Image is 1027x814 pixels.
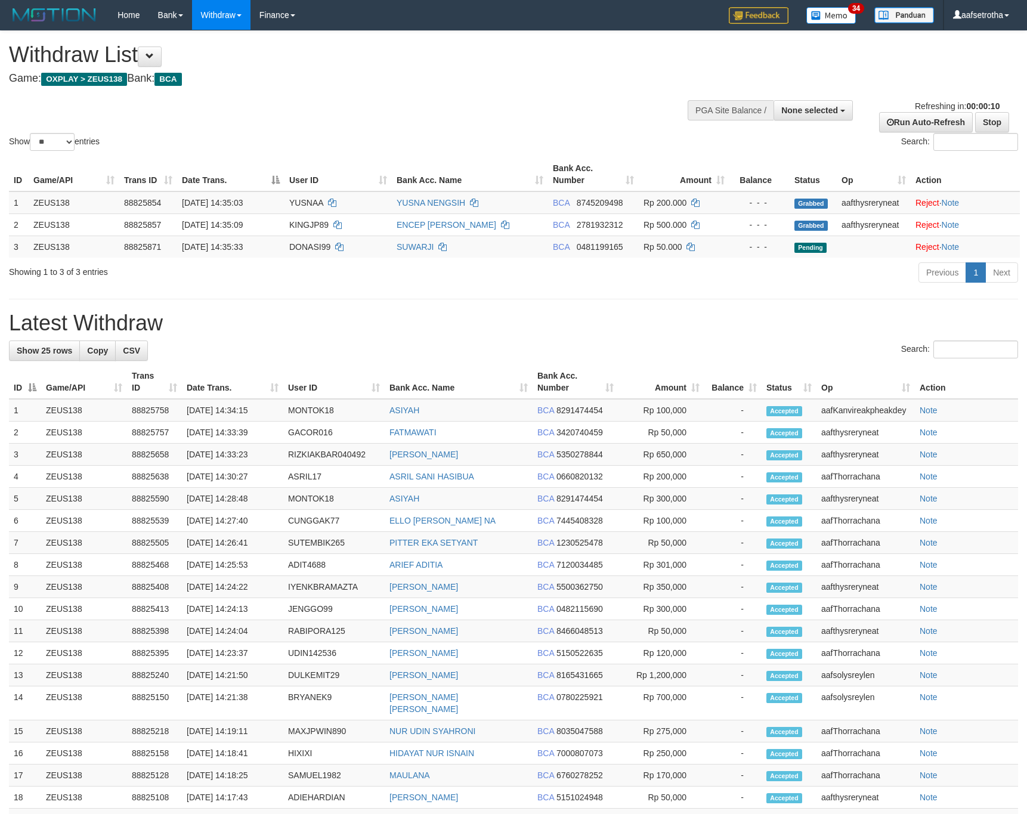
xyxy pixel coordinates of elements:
[704,532,762,554] td: -
[816,488,915,510] td: aafthysreryneat
[577,220,623,230] span: Copy 2781932312 to clipboard
[9,510,41,532] td: 6
[283,422,385,444] td: GACOR016
[537,406,554,415] span: BCA
[816,510,915,532] td: aafThorrachana
[766,605,802,615] span: Accepted
[734,197,785,209] div: - - -
[553,242,570,252] span: BCA
[920,472,938,481] a: Note
[41,466,127,488] td: ZEUS138
[911,236,1020,258] td: ·
[127,422,182,444] td: 88825757
[537,626,554,636] span: BCA
[289,242,330,252] span: DONASI99
[556,472,603,481] span: Copy 0660820132 to clipboard
[283,664,385,686] td: DULKEMIT29
[816,466,915,488] td: aafThorrachana
[816,598,915,620] td: aafThorrachana
[704,576,762,598] td: -
[127,720,182,742] td: 88825218
[920,428,938,437] a: Note
[127,576,182,598] td: 88825408
[182,220,243,230] span: [DATE] 14:35:09
[182,198,243,208] span: [DATE] 14:35:03
[816,532,915,554] td: aafThorrachana
[618,399,704,422] td: Rp 100,000
[397,242,434,252] a: SUWARJI
[766,649,802,659] span: Accepted
[283,686,385,720] td: BRYANEK9
[29,157,119,191] th: Game/API: activate to sort column ascending
[537,604,554,614] span: BCA
[182,720,283,742] td: [DATE] 14:19:11
[915,242,939,252] a: Reject
[920,648,938,658] a: Note
[9,664,41,686] td: 13
[618,598,704,620] td: Rp 300,000
[124,198,161,208] span: 88825854
[283,444,385,466] td: RIZKIAKBAR040492
[389,670,458,680] a: [PERSON_NAME]
[389,406,419,415] a: ASIYAH
[644,242,682,252] span: Rp 50.000
[127,598,182,620] td: 88825413
[911,191,1020,214] td: ·
[389,692,458,714] a: [PERSON_NAME] [PERSON_NAME]
[389,538,478,547] a: PITTER EKA SETYANT
[41,73,127,86] span: OXPLAY > ZEUS138
[9,133,100,151] label: Show entries
[816,576,915,598] td: aafthysreryneat
[41,554,127,576] td: ZEUS138
[127,664,182,686] td: 88825240
[874,7,934,23] img: panduan.png
[533,365,618,399] th: Bank Acc. Number: activate to sort column ascending
[911,213,1020,236] td: ·
[618,510,704,532] td: Rp 100,000
[182,444,283,466] td: [DATE] 14:33:23
[389,748,474,758] a: HIDAYAT NUR ISNAIN
[985,262,1018,283] a: Next
[87,346,108,355] span: Copy
[182,422,283,444] td: [DATE] 14:33:39
[41,664,127,686] td: ZEUS138
[942,220,960,230] a: Note
[766,472,802,482] span: Accepted
[548,157,639,191] th: Bank Acc. Number: activate to sort column ascending
[618,444,704,466] td: Rp 650,000
[389,428,437,437] a: FATMAWATI
[942,198,960,208] a: Note
[556,692,603,702] span: Copy 0780225921 to clipboard
[9,642,41,664] td: 12
[577,198,623,208] span: Copy 8745209498 to clipboard
[289,198,323,208] span: YUSNAA
[704,686,762,720] td: -
[127,686,182,720] td: 88825150
[283,598,385,620] td: JENGGO99
[537,648,554,658] span: BCA
[704,598,762,620] td: -
[901,133,1018,151] label: Search:
[766,406,802,416] span: Accepted
[734,219,785,231] div: - - -
[182,532,283,554] td: [DATE] 14:26:41
[618,576,704,598] td: Rp 350,000
[41,620,127,642] td: ZEUS138
[127,620,182,642] td: 88825398
[966,101,1000,111] strong: 00:00:10
[639,157,729,191] th: Amount: activate to sort column ascending
[794,243,827,253] span: Pending
[283,399,385,422] td: MONTOK18
[879,112,973,132] a: Run Auto-Refresh
[9,311,1018,335] h1: Latest Withdraw
[774,100,853,120] button: None selected
[618,422,704,444] td: Rp 50,000
[127,532,182,554] td: 88825505
[644,198,686,208] span: Rp 200.000
[915,198,939,208] a: Reject
[704,720,762,742] td: -
[704,642,762,664] td: -
[556,538,603,547] span: Copy 1230525478 to clipboard
[9,554,41,576] td: 8
[556,450,603,459] span: Copy 5350278844 to clipboard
